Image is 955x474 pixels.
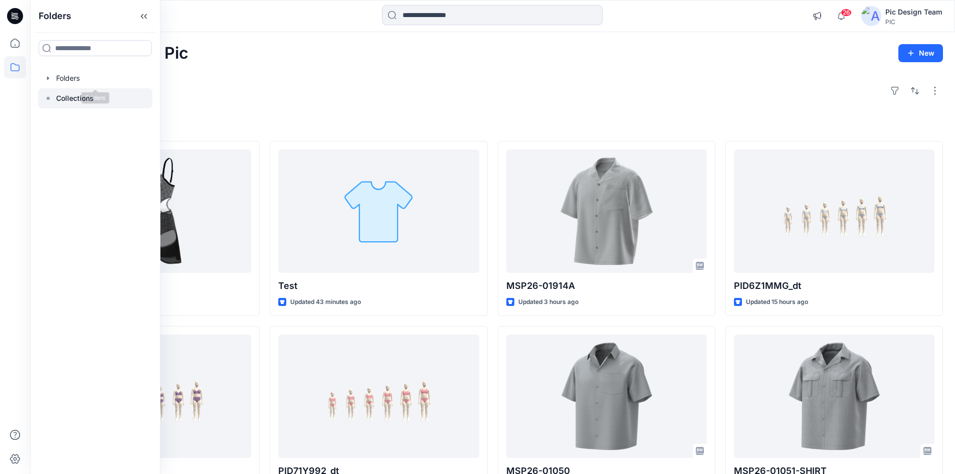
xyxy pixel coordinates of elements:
[506,335,707,458] a: MSP26-01050
[56,92,94,104] p: Collections
[746,297,808,307] p: Updated 15 hours ago
[841,9,852,17] span: 26
[861,6,881,26] img: avatar
[734,149,934,273] a: PID6Z1MMG_dt
[518,297,579,307] p: Updated 3 hours ago
[506,279,707,293] p: MSP26-01914A
[506,149,707,273] a: MSP26-01914A
[278,335,479,458] a: PID71Y992_dt
[290,297,361,307] p: Updated 43 minutes ago
[734,335,934,458] a: MSP26-01051-SHIRT
[278,279,479,293] p: Test
[278,149,479,273] a: Test
[885,18,942,26] div: PIC
[42,119,943,131] h4: Styles
[885,6,942,18] div: Pic Design Team
[898,44,943,62] button: New
[734,279,934,293] p: PID6Z1MMG_dt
